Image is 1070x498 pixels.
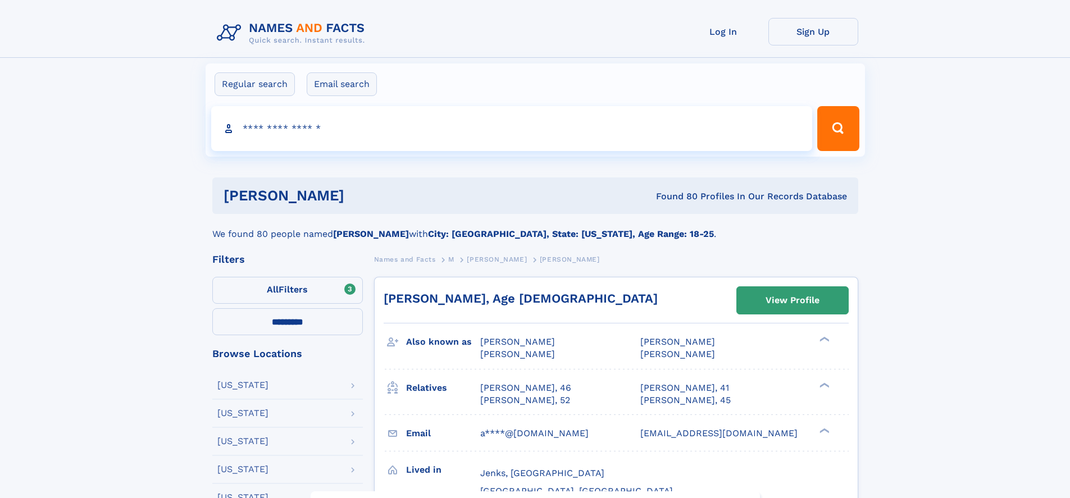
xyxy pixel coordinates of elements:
[467,252,527,266] a: [PERSON_NAME]
[212,214,858,241] div: We found 80 people named with .
[679,18,768,45] a: Log In
[307,72,377,96] label: Email search
[406,378,480,398] h3: Relatives
[540,255,600,263] span: [PERSON_NAME]
[480,382,571,394] a: [PERSON_NAME], 46
[500,190,847,203] div: Found 80 Profiles In Our Records Database
[333,229,409,239] b: [PERSON_NAME]
[212,277,363,304] label: Filters
[448,255,454,263] span: M
[480,486,673,496] span: [GEOGRAPHIC_DATA], [GEOGRAPHIC_DATA]
[640,349,715,359] span: [PERSON_NAME]
[406,424,480,443] h3: Email
[480,349,555,359] span: [PERSON_NAME]
[217,437,268,446] div: [US_STATE]
[817,381,830,389] div: ❯
[640,382,729,394] a: [PERSON_NAME], 41
[766,287,819,313] div: View Profile
[737,287,848,314] a: View Profile
[406,332,480,351] h3: Also known as
[768,18,858,45] a: Sign Up
[212,349,363,359] div: Browse Locations
[224,189,500,203] h1: [PERSON_NAME]
[480,468,604,478] span: Jenks, [GEOGRAPHIC_DATA]
[212,18,374,48] img: Logo Names and Facts
[428,229,714,239] b: City: [GEOGRAPHIC_DATA], State: [US_STATE], Age Range: 18-25
[211,106,813,151] input: search input
[217,465,268,474] div: [US_STATE]
[374,252,436,266] a: Names and Facts
[215,72,295,96] label: Regular search
[480,394,570,406] a: [PERSON_NAME], 52
[406,460,480,479] h3: Lived in
[640,336,715,347] span: [PERSON_NAME]
[640,428,798,438] span: [EMAIL_ADDRESS][DOMAIN_NAME]
[217,381,268,390] div: [US_STATE]
[817,427,830,434] div: ❯
[817,106,859,151] button: Search Button
[267,284,279,295] span: All
[217,409,268,418] div: [US_STATE]
[817,336,830,343] div: ❯
[212,254,363,264] div: Filters
[480,336,555,347] span: [PERSON_NAME]
[384,291,658,305] a: [PERSON_NAME], Age [DEMOGRAPHIC_DATA]
[467,255,527,263] span: [PERSON_NAME]
[448,252,454,266] a: M
[640,394,731,406] a: [PERSON_NAME], 45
